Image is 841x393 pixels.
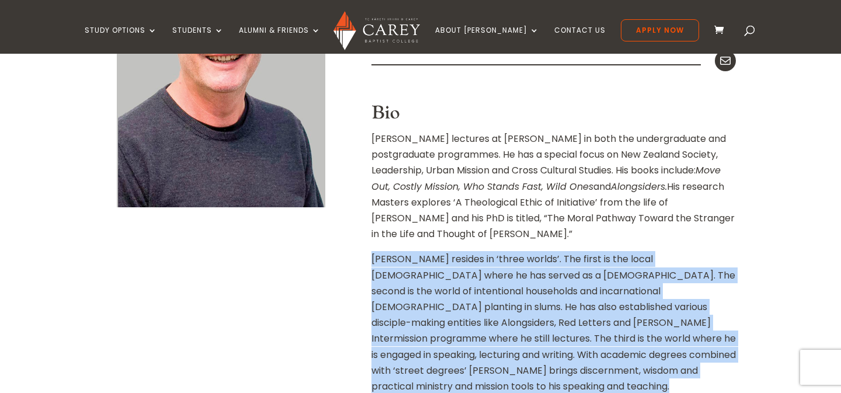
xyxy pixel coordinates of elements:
a: Students [172,26,224,54]
a: Apply Now [621,19,699,41]
a: Alumni & Friends [239,26,321,54]
h3: Bio [371,102,736,130]
em: Alongsiders. [611,180,667,193]
a: Contact Us [554,26,606,54]
em: Move Out, Costly Mission, Who Stands Fast, Wild Ones [371,164,721,193]
p: [PERSON_NAME] lectures at [PERSON_NAME] in both the undergraduate and postgraduate programmes. He... [371,131,736,251]
img: Carey Baptist College [333,11,419,50]
a: Study Options [85,26,157,54]
a: About [PERSON_NAME] [435,26,539,54]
